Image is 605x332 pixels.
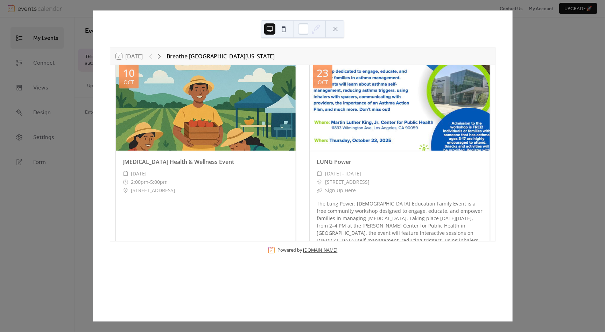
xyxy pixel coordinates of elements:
span: 2:00pm [131,178,149,186]
div: ​ [123,178,128,186]
a: LUNG Power [317,158,351,166]
div: The Lung Power: [DEMOGRAPHIC_DATA] Education Family Event is a free community workshop designed t... [310,200,490,281]
div: ​ [123,169,128,178]
div: ​ [123,186,128,195]
span: [DATE] [131,169,147,178]
div: Oct [124,80,134,85]
span: - [149,178,150,186]
span: [STREET_ADDRESS] [131,186,176,195]
div: 10 [123,68,135,78]
div: Breathe [GEOGRAPHIC_DATA][US_STATE] [167,52,275,60]
div: Powered by [278,247,338,253]
div: ​ [317,178,322,186]
a: [DOMAIN_NAME] [303,247,338,253]
a: Sign Up Here [325,187,356,194]
div: Oct [318,80,328,85]
span: [STREET_ADDRESS] [325,178,370,186]
div: [MEDICAL_DATA] Health & Wellness Event [116,158,296,166]
span: [DATE] - [DATE] [325,169,361,178]
div: ​ [317,169,322,178]
div: 23 [317,68,329,78]
span: 5:00pm [150,178,168,186]
div: ​ [317,186,322,195]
